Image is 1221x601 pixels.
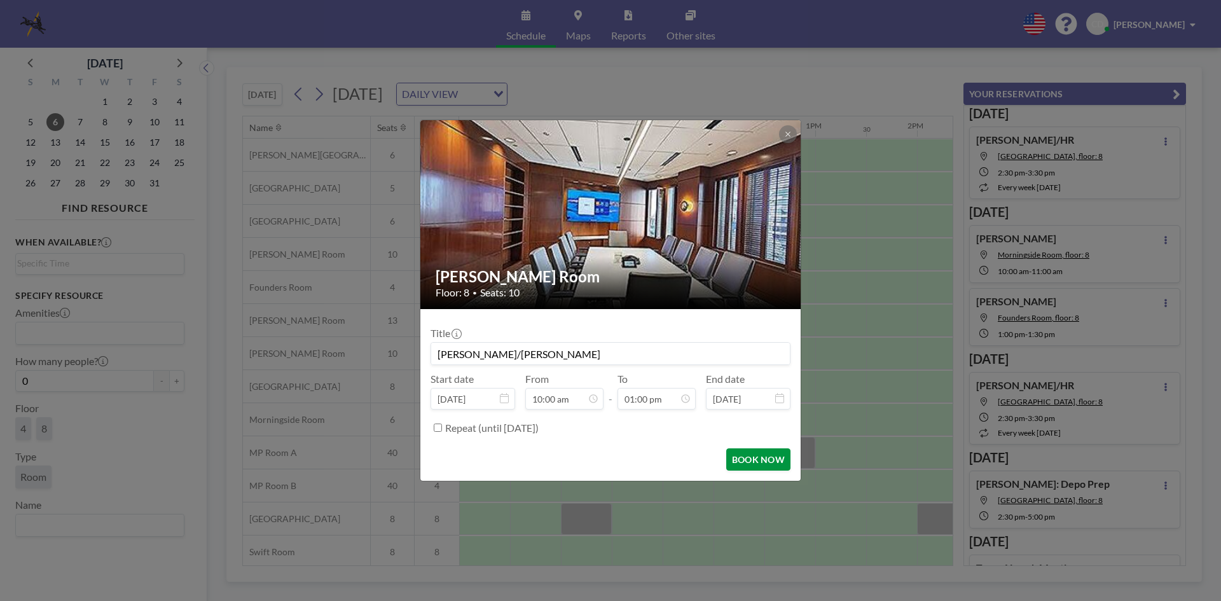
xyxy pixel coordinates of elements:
label: Title [431,327,460,340]
img: 537.jpg [420,14,802,415]
input: Chandler's reservation [431,343,790,364]
label: From [525,373,549,385]
span: Seats: 10 [480,286,520,299]
span: • [473,288,477,298]
span: - [609,377,612,405]
label: To [617,373,628,385]
button: BOOK NOW [726,448,790,471]
h2: [PERSON_NAME] Room [436,267,787,286]
label: Start date [431,373,474,385]
label: Repeat (until [DATE]) [445,422,539,434]
span: Floor: 8 [436,286,469,299]
label: End date [706,373,745,385]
